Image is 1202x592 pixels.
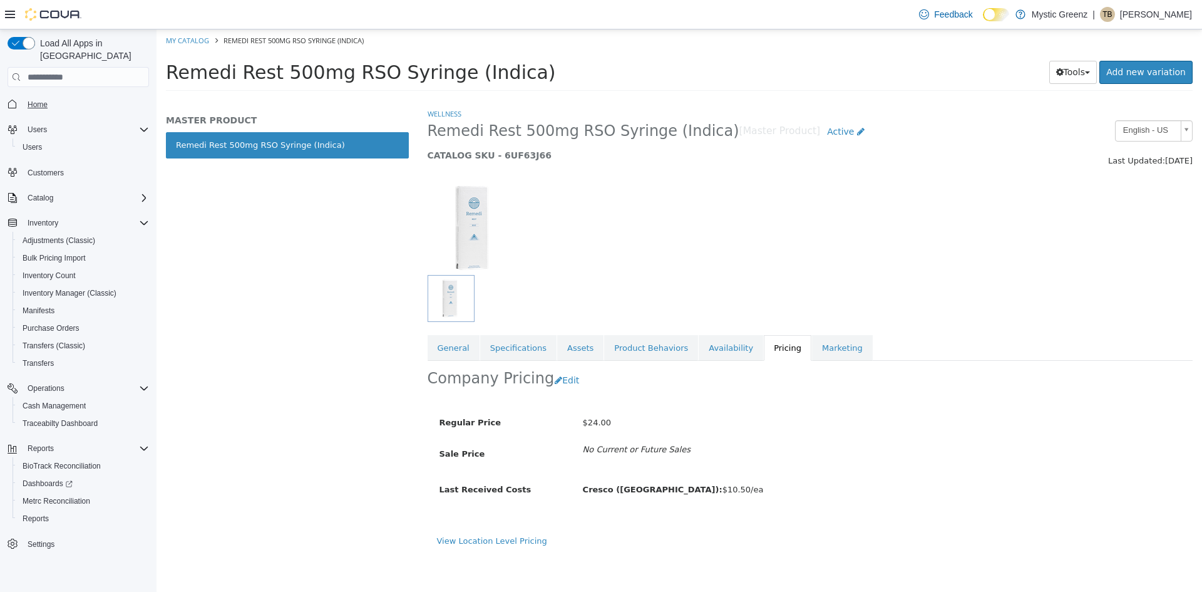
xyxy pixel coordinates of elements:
[18,356,149,371] span: Transfers
[893,31,941,55] button: Tools
[426,455,566,465] b: Cresco ([GEOGRAPHIC_DATA]):
[13,267,154,284] button: Inventory Count
[28,100,48,110] span: Home
[1009,127,1036,136] span: [DATE]
[18,251,91,266] a: Bulk Pricing Import
[3,380,154,397] button: Operations
[18,511,149,526] span: Reports
[8,90,149,586] nav: Complex example
[1102,7,1112,22] span: TB
[28,539,54,549] span: Settings
[952,127,1009,136] span: Last Updated:
[655,306,716,332] a: Marketing
[13,319,154,337] button: Purchase Orders
[18,233,100,248] a: Adjustments (Classic)
[13,337,154,355] button: Transfers (Classic)
[13,355,154,372] button: Transfers
[9,103,252,129] a: Remedi Rest 500mg RSO Syringe (Indica)
[18,398,149,413] span: Cash Management
[23,122,52,137] button: Users
[18,140,47,155] a: Users
[23,165,149,180] span: Customers
[3,189,154,207] button: Catalog
[18,233,149,248] span: Adjustments (Classic)
[23,142,42,152] span: Users
[18,140,149,155] span: Users
[13,138,154,156] button: Users
[9,85,252,96] h5: MASTER PRODUCT
[670,97,697,107] span: Active
[23,122,149,137] span: Users
[23,401,86,411] span: Cash Management
[271,120,840,132] h5: CATALOG SKU - 6UF63J66
[426,455,607,465] span: $10.50/ea
[3,214,154,232] button: Inventory
[23,190,149,205] span: Catalog
[13,249,154,267] button: Bulk Pricing Import
[542,306,607,332] a: Availability
[18,356,59,371] a: Transfers
[3,535,154,553] button: Settings
[28,218,58,228] span: Inventory
[28,444,54,454] span: Reports
[28,193,53,203] span: Catalog
[13,510,154,527] button: Reports
[18,268,149,283] span: Inventory Count
[324,306,400,332] a: Specifications
[18,476,149,491] span: Dashboards
[13,457,154,475] button: BioTrack Reconciliation
[1120,7,1192,22] p: [PERSON_NAME]
[18,303,59,318] a: Manifests
[426,388,455,398] span: $24.00
[280,507,391,516] a: View Location Level Pricing
[23,381,69,396] button: Operations
[23,165,69,180] a: Customers
[983,8,1009,21] input: Dark Mode
[18,494,95,509] a: Metrc Reconciliation
[1100,7,1115,22] div: Tabitha Brinkman
[18,251,149,266] span: Bulk Pricing Import
[18,494,149,509] span: Metrc Reconciliation
[18,338,90,353] a: Transfers (Classic)
[23,288,116,298] span: Inventory Manager (Classic)
[28,383,64,393] span: Operations
[35,37,149,62] span: Load All Apps in [GEOGRAPHIC_DATA]
[3,164,154,182] button: Customers
[18,511,54,526] a: Reports
[664,91,715,114] a: Active
[13,415,154,432] button: Traceabilty Dashboard
[25,8,81,21] img: Cova
[23,418,98,428] span: Traceabilty Dashboard
[1032,7,1087,22] p: Mystic Greenz
[28,168,64,178] span: Customers
[23,514,49,524] span: Reports
[18,286,149,301] span: Inventory Manager (Classic)
[13,397,154,415] button: Cash Management
[23,323,80,333] span: Purchase Orders
[18,268,81,283] a: Inventory Count
[23,97,53,112] a: Home
[28,125,47,135] span: Users
[23,190,58,205] button: Catalog
[18,286,121,301] a: Inventory Manager (Classic)
[23,358,54,368] span: Transfers
[13,302,154,319] button: Manifests
[958,91,1036,112] a: English - US
[583,97,664,107] small: [Master Product]
[18,398,91,413] a: Cash Management
[23,441,59,456] button: Reports
[23,536,149,552] span: Settings
[23,461,101,471] span: BioTrack Reconciliation
[271,92,583,112] span: Remedi Rest 500mg RSO Syringe (Indica)
[23,441,149,456] span: Reports
[18,416,103,431] a: Traceabilty Dashboard
[13,492,154,510] button: Metrc Reconciliation
[283,420,329,429] span: Sale Price
[18,459,149,474] span: BioTrack Reconciliation
[13,232,154,249] button: Adjustments (Classic)
[271,152,365,246] img: 150
[18,338,149,353] span: Transfers (Classic)
[13,284,154,302] button: Inventory Manager (Classic)
[426,415,534,425] i: No Current or Future Sales
[3,440,154,457] button: Reports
